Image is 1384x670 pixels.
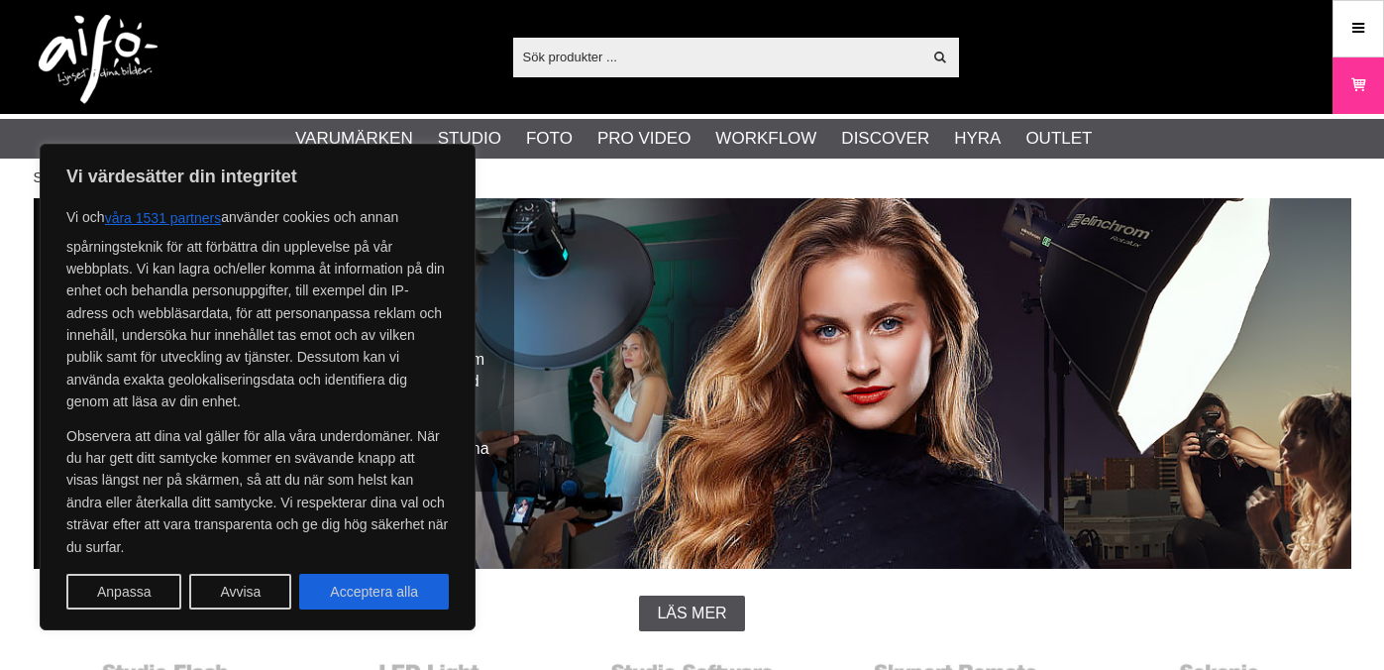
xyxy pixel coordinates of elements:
[66,200,449,413] p: Vi och använder cookies och annan spårningsteknik för att förbättra din upplevelse på vår webbpla...
[66,165,449,188] p: Vi värdesätter din integritet
[715,126,816,152] a: Workflow
[34,198,1351,569] img: Elinchrom Studioblixtar
[526,126,573,152] a: Foto
[1025,126,1092,152] a: Outlet
[66,425,449,558] p: Observera att dina val gäller för alla våra underdomäner. När du har gett ditt samtycke kommer en...
[841,126,929,152] a: Discover
[657,605,726,622] span: Läs mer
[66,574,181,610] button: Anpassa
[189,574,291,610] button: Avvisa
[954,126,1001,152] a: Hyra
[34,167,63,188] a: Start
[40,144,476,630] div: Vi värdesätter din integritet
[105,200,222,236] button: våra 1531 partners
[513,42,922,71] input: Sök produkter ...
[295,126,413,152] a: Varumärken
[39,15,158,104] img: logo.png
[597,126,691,152] a: Pro Video
[299,574,449,610] button: Acceptera alla
[438,126,501,152] a: Studio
